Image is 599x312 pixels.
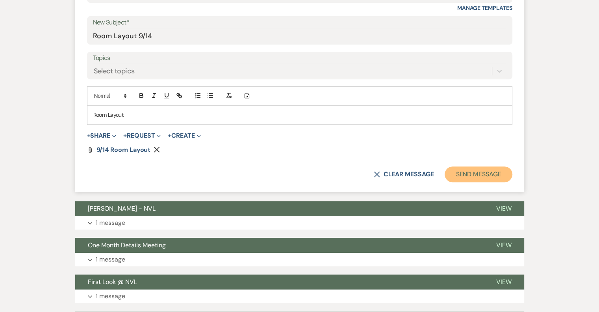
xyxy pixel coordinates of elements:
[75,253,524,266] button: 1 message
[123,133,161,139] button: Request
[445,166,512,182] button: Send Message
[75,290,524,303] button: 1 message
[484,201,524,216] button: View
[96,147,151,153] a: 9/14 Room Layout
[96,218,125,228] p: 1 message
[94,66,135,77] div: Select topics
[75,275,484,290] button: First Look @ NVL
[96,146,151,154] span: 9/14 Room Layout
[496,241,512,249] span: View
[96,291,125,301] p: 1 message
[496,204,512,213] span: View
[168,133,171,139] span: +
[123,133,127,139] span: +
[93,110,506,119] p: Room Layout
[75,201,484,216] button: [PERSON_NAME] - NVL
[75,238,484,253] button: One Month Details Meeting
[96,254,125,265] p: 1 message
[484,238,524,253] button: View
[88,204,156,213] span: [PERSON_NAME] - NVL
[374,171,434,177] button: Clear message
[457,4,512,11] a: Manage Templates
[87,133,91,139] span: +
[87,133,117,139] button: Share
[496,278,512,286] span: View
[93,17,506,28] label: New Subject*
[484,275,524,290] button: View
[168,133,200,139] button: Create
[75,216,524,230] button: 1 message
[93,52,506,64] label: Topics
[88,241,166,249] span: One Month Details Meeting
[88,278,137,286] span: First Look @ NVL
